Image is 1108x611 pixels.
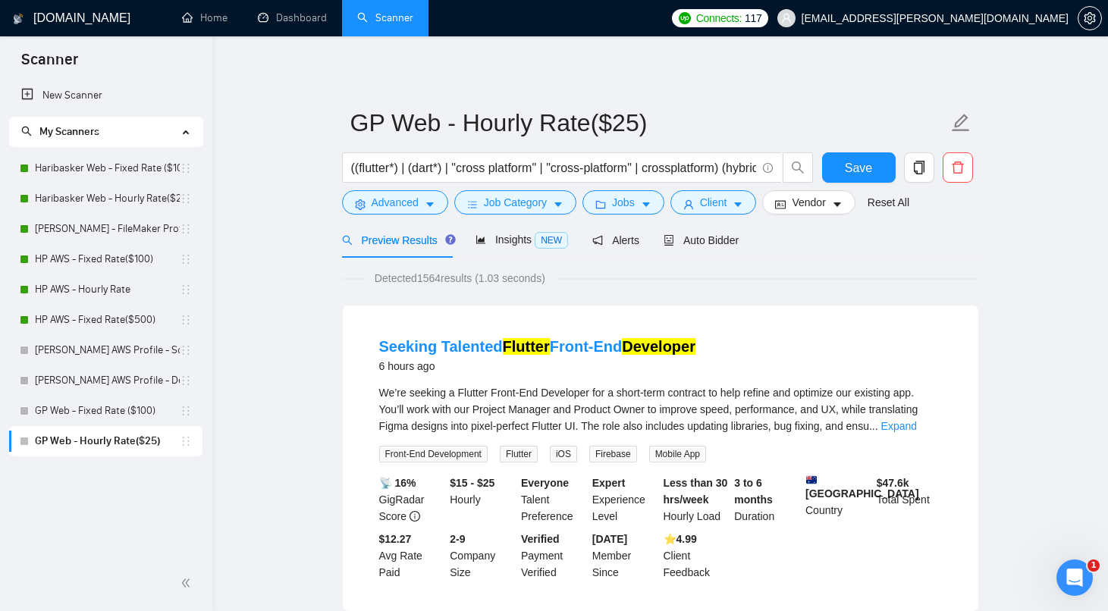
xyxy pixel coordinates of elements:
a: Seeking TalentedFlutterFront-EndDeveloper [379,338,695,355]
img: upwork-logo.png [679,12,691,24]
li: Koushik - FileMaker Profile [9,214,202,244]
span: holder [180,314,192,326]
b: $ 47.6k [877,477,909,489]
li: Haribasker Web - Fixed Rate ($100) [9,153,202,183]
span: Save [845,158,872,177]
span: Preview Results [342,234,451,246]
span: caret-down [733,199,743,210]
div: Client Feedback [661,531,732,581]
button: folderJobscaret-down [582,190,664,215]
span: Client [700,194,727,211]
input: Scanner name... [350,104,948,142]
span: Insights [476,233,568,246]
b: Expert [592,477,626,489]
a: HP AWS - Fixed Rate($100) [35,244,180,274]
span: Vendor [792,194,825,211]
a: Expand [881,420,917,432]
a: [PERSON_NAME] - FileMaker Profile [35,214,180,244]
b: [GEOGRAPHIC_DATA] [805,475,919,500]
span: holder [180,223,192,235]
div: Avg Rate Paid [376,531,447,581]
span: My Scanners [21,125,99,138]
div: Member Since [589,531,661,581]
b: $12.27 [379,533,412,545]
span: setting [355,199,366,210]
span: setting [1078,12,1101,24]
a: setting [1078,12,1102,24]
span: Firebase [589,446,637,462]
span: double-left [180,575,196,591]
span: search [783,161,812,174]
iframe: Intercom live chat [1056,559,1093,596]
img: 🇦🇺 [806,475,817,485]
button: setting [1078,6,1102,30]
a: Reset All [868,194,909,211]
a: [PERSON_NAME] AWS Profile - DevOps [35,365,180,396]
div: Country [802,475,874,525]
span: holder [180,344,192,356]
span: Flutter [500,446,538,462]
li: New Scanner [9,80,202,111]
span: idcard [775,199,786,210]
span: bars [467,199,478,210]
b: [DATE] [592,533,627,545]
div: Company Size [447,531,518,581]
button: search [783,152,813,183]
b: Everyone [521,477,569,489]
span: caret-down [425,199,435,210]
span: Job Category [484,194,547,211]
a: Haribasker Web - Fixed Rate ($100) [35,153,180,183]
button: delete [943,152,973,183]
span: Auto Bidder [664,234,739,246]
span: user [683,199,694,210]
b: 3 to 6 months [734,477,773,506]
span: user [781,13,792,23]
span: holder [180,435,192,447]
span: folder [595,199,606,210]
span: Advanced [372,194,419,211]
span: copy [905,161,934,174]
span: caret-down [553,199,563,210]
span: My Scanners [39,125,99,138]
span: caret-down [832,199,843,210]
div: Duration [731,475,802,525]
div: 6 hours ago [379,357,695,375]
span: Jobs [612,194,635,211]
span: We’re seeking a Flutter Front-End Developer for a short-term contract to help refine and optimize... [379,387,918,432]
div: Hourly [447,475,518,525]
b: $15 - $25 [450,477,494,489]
li: HP AWS - Fixed Rate($500) [9,305,202,335]
button: settingAdvancedcaret-down [342,190,448,215]
li: Hariprasad AWS Profile - Solutions Architect [9,335,202,365]
b: ⭐️ 4.99 [664,533,697,545]
a: GP Web - Fixed Rate ($100) [35,396,180,426]
li: HP AWS - Hourly Rate [9,274,202,305]
span: ... [869,420,878,432]
div: Talent Preference [518,475,589,525]
a: GP Web - Hourly Rate($25) [35,426,180,456]
a: HP AWS - Fixed Rate($500) [35,305,180,335]
li: HP AWS - Fixed Rate($100) [9,244,202,274]
span: search [21,126,32,136]
mark: Flutter [503,338,550,355]
b: Less than 30 hrs/week [664,477,728,506]
span: iOS [550,446,577,462]
a: searchScanner [357,11,413,24]
span: search [342,235,353,246]
a: [PERSON_NAME] AWS Profile - Solutions Architect [35,335,180,365]
button: barsJob Categorycaret-down [454,190,576,215]
img: logo [13,7,24,31]
span: NEW [535,232,568,249]
span: robot [664,235,674,246]
span: holder [180,253,192,265]
span: info-circle [763,163,773,173]
li: Hariprasad AWS Profile - DevOps [9,365,202,396]
b: 2-9 [450,533,465,545]
div: Hourly Load [661,475,732,525]
a: Haribasker Web - Hourly Rate($25) [35,183,180,214]
a: HP AWS - Hourly Rate [35,274,180,305]
div: Tooltip anchor [444,233,457,246]
span: holder [180,284,192,296]
li: GP Web - Hourly Rate($25) [9,426,202,456]
button: userClientcaret-down [670,190,757,215]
